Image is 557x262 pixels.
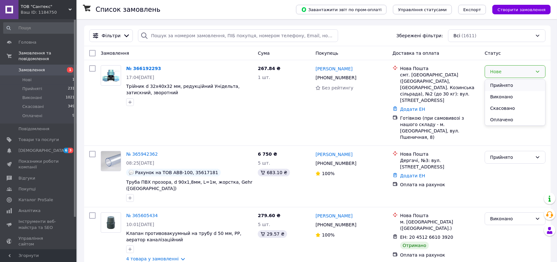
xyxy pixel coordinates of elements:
[485,114,545,125] li: Оплачено
[485,91,545,103] li: Виконано
[490,68,532,75] div: Нове
[458,5,486,14] button: Експорт
[258,66,280,71] span: 267.84 ₴
[68,86,75,92] span: 231
[315,51,338,56] span: Покупець
[22,86,42,92] span: Прийняті
[398,7,447,12] span: Управління статусами
[461,33,476,38] span: (1611)
[18,159,59,170] span: Показники роботи компанії
[126,256,179,261] a: 4 товара у замовленні
[400,219,480,231] div: м. [GEOGRAPHIC_DATA] ([GEOGRAPHIC_DATA].)
[485,51,501,56] span: Статус
[486,7,551,12] a: Створити замовлення
[400,107,425,112] a: Додати ЕН
[138,29,338,42] input: Пошук за номером замовлення, ПІБ покупця, номером телефону, Email, номером накладної
[126,213,158,218] a: № 365605434
[258,51,270,56] span: Cума
[18,208,40,214] span: Аналітика
[72,113,75,119] span: 9
[18,39,36,45] span: Головна
[21,10,76,15] div: Ваш ID: 1184750
[18,126,49,132] span: Повідомлення
[126,84,240,95] a: Трійник d 32х40х32 мм, редукційний Унідельта, затискний, зворотний
[490,215,532,222] div: Виконано
[68,148,73,153] span: 3
[102,32,120,39] span: Фільтри
[485,80,545,91] li: Прийнято
[258,213,280,218] span: 279.60 ₴
[126,160,154,166] span: 08:25[DATE]
[72,77,75,83] span: 1
[400,252,480,258] div: Оплата на рахунок
[101,216,121,229] img: Фото товару
[22,95,42,101] span: Виконані
[96,6,160,13] h1: Список замовлень
[126,66,161,71] a: № 366192293
[22,104,44,110] span: Скасовані
[18,148,66,153] span: [DEMOGRAPHIC_DATA]
[126,222,154,227] span: 10:01[DATE]
[322,232,335,237] span: 100%
[21,4,69,10] span: ТОВ "Сантекс"
[485,103,545,114] li: Скасовано
[400,235,453,240] span: ЕН: 20 4512 6610 3920
[315,66,352,72] a: [PERSON_NAME]
[400,242,429,249] div: Отримано
[126,231,242,242] a: Клапан противовакуумный на трубу d 50 мм, PP, аератор каналізаційний
[22,113,42,119] span: Оплачені
[400,157,480,170] div: Дергачі, №3: вул. [STREET_ADDRESS]
[322,171,335,176] span: 100%
[301,7,381,12] span: Завантажити звіт по пром-оплаті
[314,159,358,168] div: [PHONE_NUMBER]
[258,152,277,157] span: 6 750 ₴
[67,67,73,73] span: 1
[18,186,36,192] span: Покупці
[135,170,218,175] span: Рахунок на ТОВ АВВ-100, 35617181
[258,160,270,166] span: 5 шт.
[314,73,358,82] div: [PHONE_NUMBER]
[22,77,32,83] span: Нові
[396,32,443,39] span: Збережені фільтри:
[258,75,270,80] span: 1 шт.
[18,50,76,62] span: Замовлення та повідомлення
[258,230,287,238] div: 29.57 ₴
[314,220,358,229] div: [PHONE_NUMBER]
[296,5,387,14] button: Завантажити звіт по пром-оплаті
[258,222,270,227] span: 5 шт.
[463,7,481,12] span: Експорт
[101,65,121,86] a: Фото товару
[101,212,121,233] a: Фото товару
[400,151,480,157] div: Нова Пошта
[393,51,439,56] span: Доставка та оплата
[315,151,352,158] a: [PERSON_NAME]
[129,170,134,175] img: :speech_balloon:
[126,75,154,80] span: 17:04[DATE]
[126,180,252,191] a: Труба ПВХ прозора, d 90х1,8мм, L=1м, жорстка, Gehr ([GEOGRAPHIC_DATA])
[322,85,353,90] span: Без рейтингу
[18,219,59,230] span: Інструменти веб-майстра та SEO
[400,115,480,140] div: Готівкою (при самовивозі з нашого складу - м. [GEOGRAPHIC_DATA], вул. Пшеничная, 8)
[400,212,480,219] div: Нова Пошта
[18,137,59,143] span: Товари та послуги
[258,169,290,176] div: 683.10 ₴
[101,51,129,56] span: Замовлення
[18,236,59,247] span: Управління сайтом
[68,104,75,110] span: 349
[497,7,546,12] span: Створити замовлення
[101,69,121,82] img: Фото товару
[315,213,352,219] a: [PERSON_NAME]
[66,95,75,101] span: 1021
[18,175,35,181] span: Відгуки
[400,181,480,188] div: Оплата на рахунок
[490,154,532,161] div: Прийнято
[492,5,551,14] button: Створити замовлення
[101,151,121,171] img: Фото товару
[126,152,158,157] a: № 365942362
[400,65,480,72] div: Нова Пошта
[18,197,53,203] span: Каталог ProSale
[400,72,480,103] div: смт. [GEOGRAPHIC_DATA] ([GEOGRAPHIC_DATA], [GEOGRAPHIC_DATA]. Козинська сільрада), №2 (до 30 кг):...
[18,67,45,73] span: Замовлення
